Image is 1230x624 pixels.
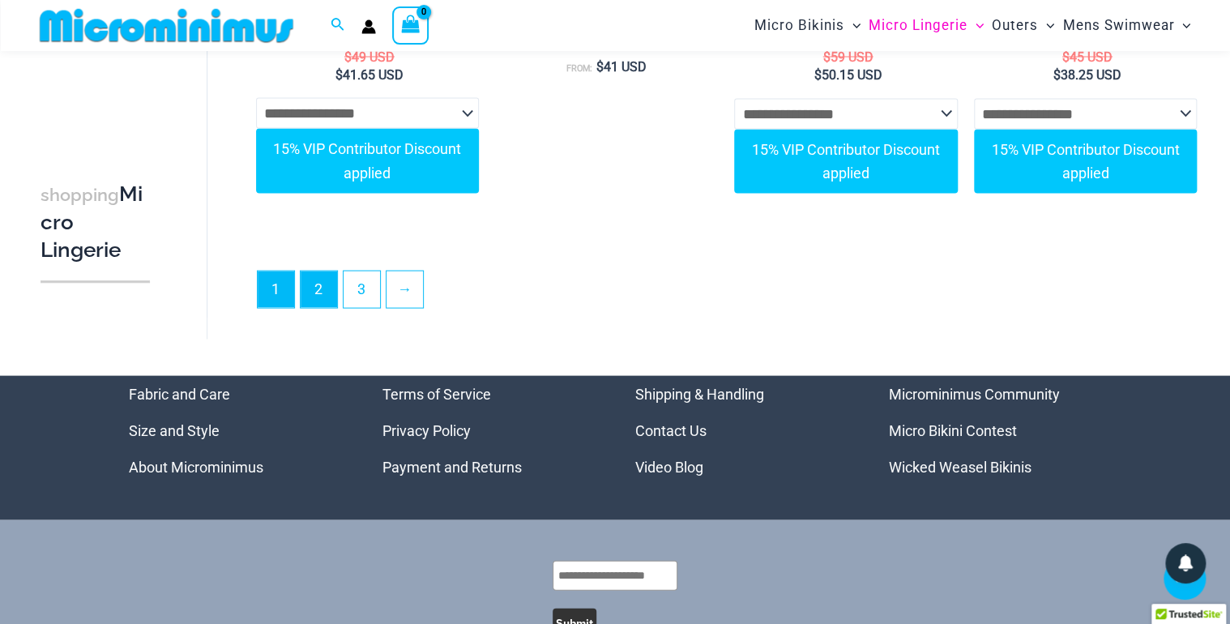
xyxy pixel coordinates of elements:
span: Mens Swimwear [1062,5,1174,46]
a: View Shopping Cart, empty [392,6,429,44]
div: 15% VIP Contributor Discount applied [264,136,471,184]
h3: Micro Lingerie [41,181,150,263]
nav: Menu [635,375,848,485]
nav: Menu [129,375,342,485]
a: Page 2 [301,271,337,307]
aside: Footer Widget 4 [889,375,1102,485]
bdi: 38.25 USD [1053,66,1121,82]
span: $ [822,49,830,64]
nav: Menu [889,375,1102,485]
a: Privacy Policy [382,421,471,438]
bdi: 49 USD [344,49,395,64]
a: Page 3 [344,271,380,307]
a: Size and Style [129,421,220,438]
span: $ [814,66,821,82]
a: Account icon link [361,19,376,34]
nav: Menu [382,375,596,485]
span: $ [1062,49,1070,64]
a: Micro LingerieMenu ToggleMenu Toggle [865,5,988,46]
span: Micro Lingerie [869,5,967,46]
bdi: 41 USD [596,58,647,74]
a: Payment and Returns [382,458,522,475]
a: → [387,271,423,307]
span: $ [344,49,352,64]
div: 15% VIP Contributor Discount applied [982,137,1189,185]
aside: Footer Widget 1 [129,375,342,485]
bdi: 59 USD [822,49,873,64]
a: OutersMenu ToggleMenu Toggle [988,5,1058,46]
span: $ [1053,66,1061,82]
a: Micro BikinisMenu ToggleMenu Toggle [750,5,865,46]
bdi: 50.15 USD [814,66,882,82]
aside: Footer Widget 3 [635,375,848,485]
bdi: 45 USD [1062,49,1113,64]
a: Mens SwimwearMenu ToggleMenu Toggle [1058,5,1194,46]
span: Menu Toggle [1174,5,1190,46]
a: Video Blog [635,458,703,475]
a: Contact Us [635,421,707,438]
span: $ [596,58,604,74]
span: shopping [41,185,119,205]
nav: Site Navigation [748,2,1198,49]
a: Terms of Service [382,385,491,402]
img: MM SHOP LOGO FLAT [33,7,300,44]
span: Menu Toggle [967,5,984,46]
a: About Microminimus [129,458,263,475]
div: 15% VIP Contributor Discount applied [742,137,949,185]
bdi: 41.65 USD [335,66,404,82]
a: Fabric and Care [129,385,230,402]
span: Menu Toggle [844,5,861,46]
span: Menu Toggle [1038,5,1054,46]
span: Outers [992,5,1038,46]
a: Wicked Weasel Bikinis [889,458,1031,475]
span: From: [566,62,592,73]
span: $ [335,66,343,82]
a: Shipping & Handling [635,385,764,402]
a: Micro Bikini Contest [889,421,1017,438]
span: Page 1 [258,271,294,307]
nav: Product Pagination [256,270,1197,317]
aside: Footer Widget 2 [382,375,596,485]
a: Search icon link [331,15,345,36]
span: Micro Bikinis [754,5,844,46]
a: Microminimus Community [889,385,1060,402]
